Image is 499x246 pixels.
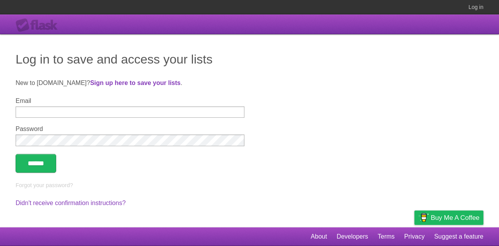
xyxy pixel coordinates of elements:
[16,200,126,206] a: Didn't receive confirmation instructions?
[16,50,483,69] h1: Log in to save and access your lists
[336,229,368,244] a: Developers
[418,211,429,224] img: Buy me a coffee
[414,211,483,225] a: Buy me a coffee
[16,126,244,133] label: Password
[16,182,73,188] a: Forgot your password?
[404,229,425,244] a: Privacy
[311,229,327,244] a: About
[378,229,395,244] a: Terms
[16,78,483,88] p: New to [DOMAIN_NAME]? .
[16,97,244,104] label: Email
[431,211,480,225] span: Buy me a coffee
[90,80,180,86] a: Sign up here to save your lists
[16,18,62,32] div: Flask
[434,229,483,244] a: Suggest a feature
